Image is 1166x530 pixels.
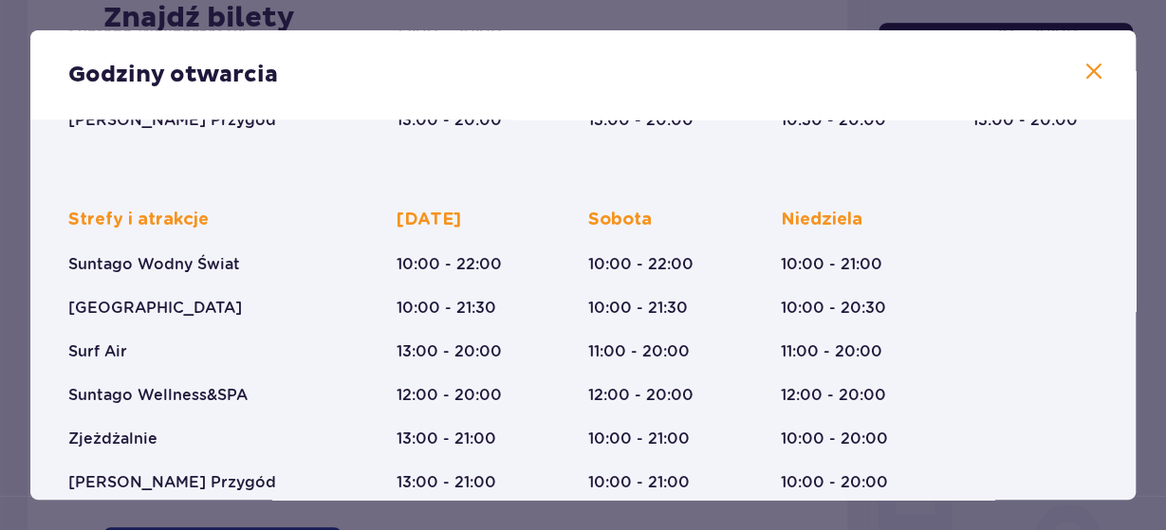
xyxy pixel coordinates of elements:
[588,385,694,406] p: 12:00 - 20:00
[588,209,652,231] p: Sobota
[68,110,276,131] p: [PERSON_NAME] Przygód
[397,429,496,449] p: 13:00 - 21:00
[781,209,862,231] p: Niedziela
[588,341,690,362] p: 11:00 - 20:00
[68,254,240,275] p: Suntago Wodny Świat
[781,429,888,449] p: 10:00 - 20:00
[397,298,496,319] p: 10:00 - 21:30
[781,254,882,275] p: 10:00 - 21:00
[781,110,886,131] p: 10:30 - 20:00
[68,298,242,319] p: [GEOGRAPHIC_DATA]
[397,472,496,493] p: 13:00 - 21:00
[588,298,688,319] p: 10:00 - 21:30
[972,110,1078,131] p: 13:00 - 20:00
[397,385,502,406] p: 12:00 - 20:00
[68,341,127,362] p: Surf Air
[68,385,248,406] p: Suntago Wellness&SPA
[588,472,690,493] p: 10:00 - 21:00
[781,472,888,493] p: 10:00 - 20:00
[397,341,502,362] p: 13:00 - 20:00
[588,429,690,449] p: 10:00 - 21:00
[68,472,276,493] p: [PERSON_NAME] Przygód
[397,254,502,275] p: 10:00 - 22:00
[588,254,694,275] p: 10:00 - 22:00
[781,385,886,406] p: 12:00 - 20:00
[68,209,209,231] p: Strefy i atrakcje
[68,61,278,89] p: Godziny otwarcia
[68,429,157,449] p: Zjeżdżalnie
[588,110,694,131] p: 13:00 - 20:00
[397,209,461,231] p: [DATE]
[781,298,886,319] p: 10:00 - 20:30
[397,110,502,131] p: 13:00 - 20:00
[781,341,882,362] p: 11:00 - 20:00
